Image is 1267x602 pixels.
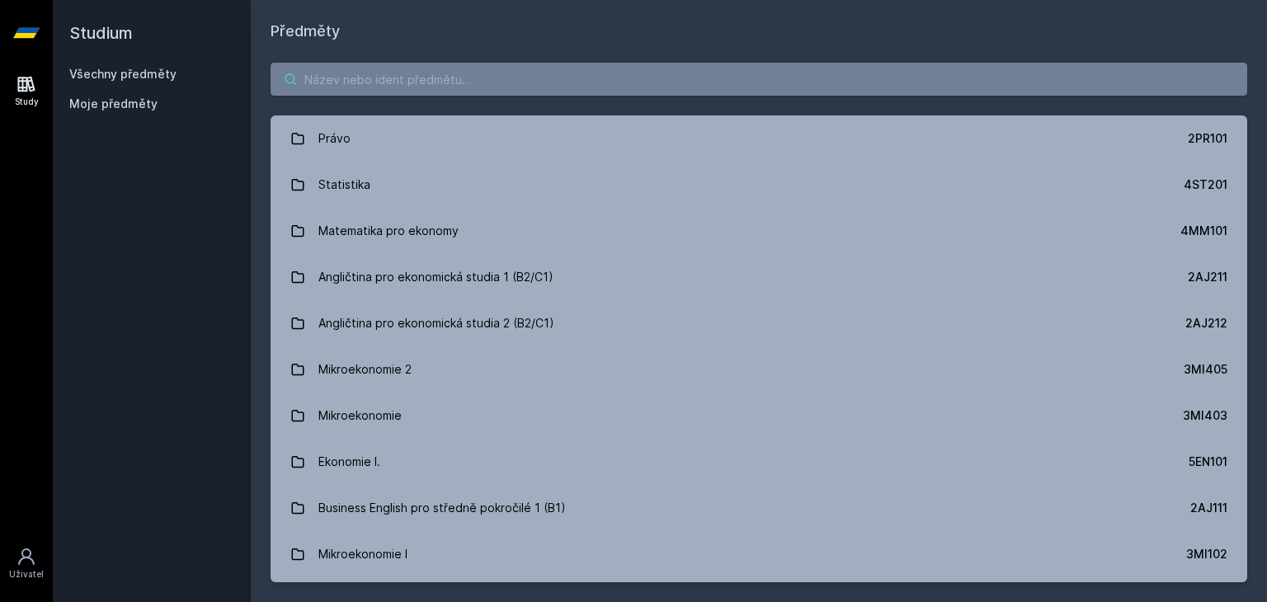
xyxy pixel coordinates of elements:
[271,162,1247,208] a: Statistika 4ST201
[271,393,1247,439] a: Mikroekonomie 3MI403
[271,531,1247,577] a: Mikroekonomie I 3MI102
[1183,407,1227,424] div: 3MI403
[3,539,49,589] a: Uživatel
[271,254,1247,300] a: Angličtina pro ekonomická studia 1 (B2/C1) 2AJ211
[69,96,158,112] span: Moje předměty
[318,261,553,294] div: Angličtina pro ekonomická studia 1 (B2/C1)
[1185,315,1227,332] div: 2AJ212
[9,568,44,581] div: Uživatel
[1190,500,1227,516] div: 2AJ111
[318,214,459,247] div: Matematika pro ekonomy
[1188,269,1227,285] div: 2AJ211
[3,66,49,116] a: Study
[318,353,412,386] div: Mikroekonomie 2
[271,20,1247,43] h1: Předměty
[1189,454,1227,470] div: 5EN101
[318,491,566,524] div: Business English pro středně pokročilé 1 (B1)
[69,67,177,81] a: Všechny předměty
[1180,223,1227,239] div: 4MM101
[318,445,380,478] div: Ekonomie I.
[1186,546,1227,562] div: 3MI102
[1184,176,1227,193] div: 4ST201
[271,300,1247,346] a: Angličtina pro ekonomická studia 2 (B2/C1) 2AJ212
[271,63,1247,96] input: Název nebo ident předmětu…
[318,168,370,201] div: Statistika
[271,485,1247,531] a: Business English pro středně pokročilé 1 (B1) 2AJ111
[271,439,1247,485] a: Ekonomie I. 5EN101
[318,399,402,432] div: Mikroekonomie
[318,122,351,155] div: Právo
[1188,130,1227,147] div: 2PR101
[271,115,1247,162] a: Právo 2PR101
[271,346,1247,393] a: Mikroekonomie 2 3MI405
[318,307,554,340] div: Angličtina pro ekonomická studia 2 (B2/C1)
[15,96,39,108] div: Study
[318,538,407,571] div: Mikroekonomie I
[271,208,1247,254] a: Matematika pro ekonomy 4MM101
[1184,361,1227,378] div: 3MI405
